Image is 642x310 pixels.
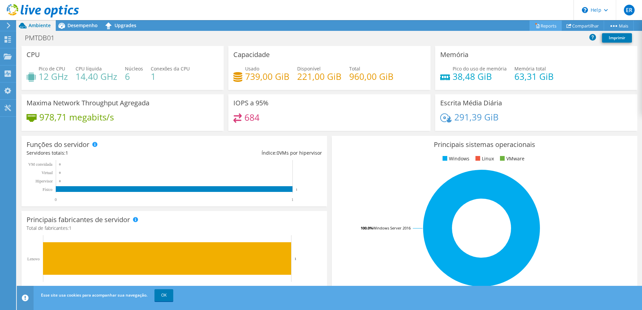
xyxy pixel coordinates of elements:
h4: 960,00 GiB [349,73,394,80]
h3: Funções do servidor [27,141,89,148]
span: Disponível [297,65,321,72]
h4: 14,40 GHz [76,73,117,80]
text: Hipervisor [36,179,53,184]
h4: Total de fabricantes: [27,224,322,232]
h4: 6 [125,73,143,80]
h3: Maxima Network Throughput Agregada [27,99,149,107]
span: CPU líquida [76,65,102,72]
a: OK [154,289,173,301]
span: Upgrades [114,22,136,29]
span: Total [349,65,360,72]
h4: 978,71 megabits/s [39,113,114,121]
span: Núcleos [125,65,143,72]
span: ER [624,5,635,15]
tspan: Windows Server 2016 [373,225,411,230]
span: Conexões da CPU [151,65,190,72]
text: 1 [291,197,293,202]
h4: 221,00 GiB [297,73,341,80]
a: Imprimir [602,33,632,43]
h3: Escrita Média Diária [440,99,502,107]
svg: \n [582,7,588,13]
text: 0 [59,179,61,183]
text: 1 [296,188,297,191]
text: Virtual [42,170,53,175]
li: Linux [474,155,494,162]
span: Memória total [514,65,546,72]
h4: 684 [244,114,260,121]
tspan: Físico [43,187,52,192]
span: Usado [245,65,259,72]
span: Desempenho [67,22,98,29]
h4: 12 GHz [39,73,68,80]
span: Esse site usa cookies para acompanhar sua navegação. [41,292,147,298]
text: 0 [59,171,61,174]
h3: IOPS a 95% [233,99,269,107]
a: Reports [530,20,562,31]
text: Lenovo [27,257,40,261]
li: Windows [441,155,469,162]
text: 0 [59,163,61,166]
span: 1 [65,150,68,156]
h4: 63,31 GiB [514,73,554,80]
text: 0 [55,197,57,202]
tspan: 100.0% [361,225,373,230]
h3: CPU [27,51,40,58]
text: 1 [294,257,296,261]
h4: 1 [151,73,190,80]
span: Pico de CPU [39,65,65,72]
span: Pico do uso de memória [453,65,507,72]
text: VM convidada [28,162,52,167]
a: Compartilhar [561,20,604,31]
li: VMware [498,155,524,162]
h3: Principais sistemas operacionais [337,141,632,148]
div: Índice: VMs por hipervisor [174,149,322,157]
a: Mais [604,20,634,31]
h1: PMTDB01 [22,34,65,42]
div: Servidores totais: [27,149,174,157]
h3: Principais fabricantes de servidor [27,216,130,223]
h3: Capacidade [233,51,270,58]
h4: 38,48 GiB [453,73,507,80]
span: Ambiente [29,22,51,29]
h4: 291,39 GiB [454,113,499,121]
h4: 739,00 GiB [245,73,289,80]
span: 1 [69,225,72,231]
h3: Memória [440,51,468,58]
span: 0 [277,150,279,156]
